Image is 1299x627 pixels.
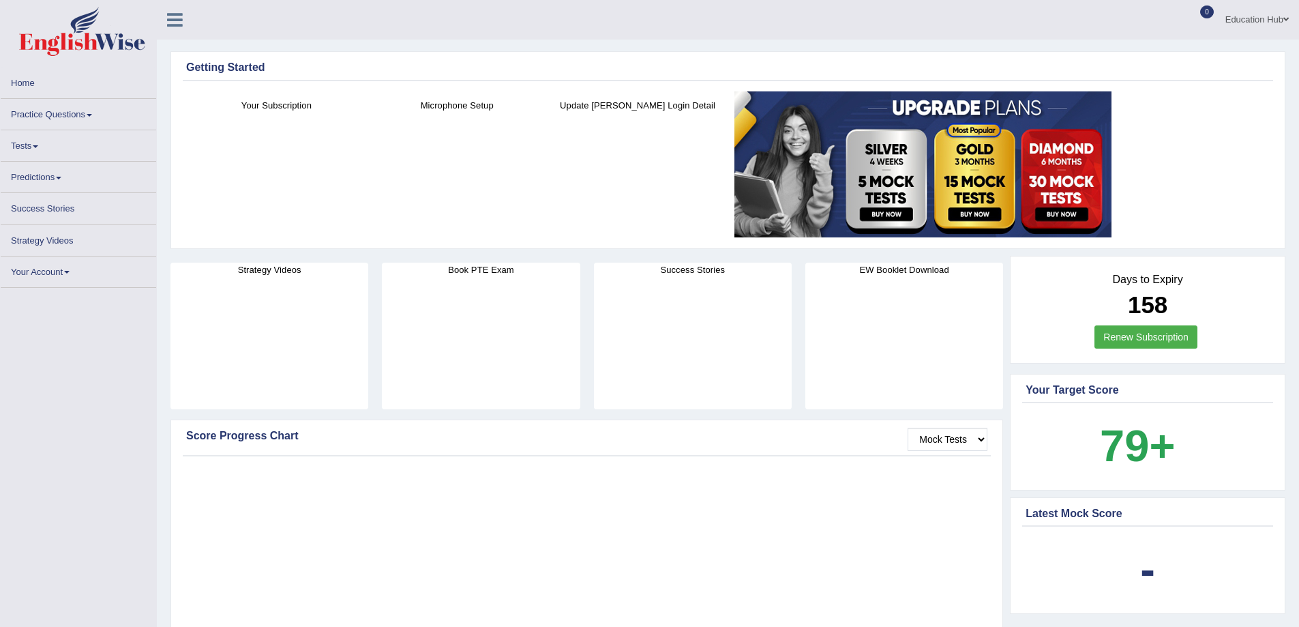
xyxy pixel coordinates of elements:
[382,263,580,277] h4: Book PTE Exam
[1140,544,1155,594] b: -
[1,68,156,94] a: Home
[1,162,156,188] a: Predictions
[186,428,987,444] div: Score Progress Chart
[1100,421,1175,471] b: 79+
[170,263,368,277] h4: Strategy Videos
[805,263,1003,277] h4: EW Booklet Download
[1,193,156,220] a: Success Stories
[1026,506,1270,522] div: Latest Mock Score
[193,98,360,113] h4: Your Subscription
[1128,291,1167,318] b: 158
[1,225,156,252] a: Strategy Videos
[1200,5,1214,18] span: 0
[1,257,156,283] a: Your Account
[554,98,721,113] h4: Update [PERSON_NAME] Login Detail
[1,130,156,157] a: Tests
[1,99,156,126] a: Practice Questions
[186,59,1270,76] div: Getting Started
[1026,382,1270,398] div: Your Target Score
[1094,325,1197,349] a: Renew Subscription
[374,98,541,113] h4: Microphone Setup
[1026,274,1270,286] h4: Days to Expiry
[594,263,792,277] h4: Success Stories
[734,91,1111,237] img: small5.jpg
